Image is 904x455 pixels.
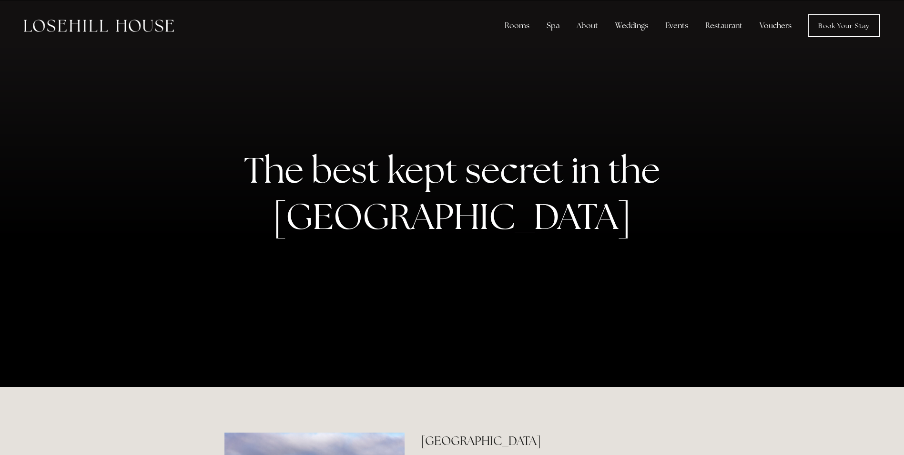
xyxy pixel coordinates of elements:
a: Vouchers [752,16,799,35]
h2: [GEOGRAPHIC_DATA] [421,433,680,449]
img: Losehill House [24,20,174,32]
strong: The best kept secret in the [GEOGRAPHIC_DATA] [244,146,668,240]
div: Restaurant [698,16,750,35]
div: About [569,16,606,35]
div: Spa [539,16,567,35]
a: Book Your Stay [808,14,880,37]
div: Rooms [497,16,537,35]
div: Events [658,16,696,35]
div: Weddings [608,16,656,35]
